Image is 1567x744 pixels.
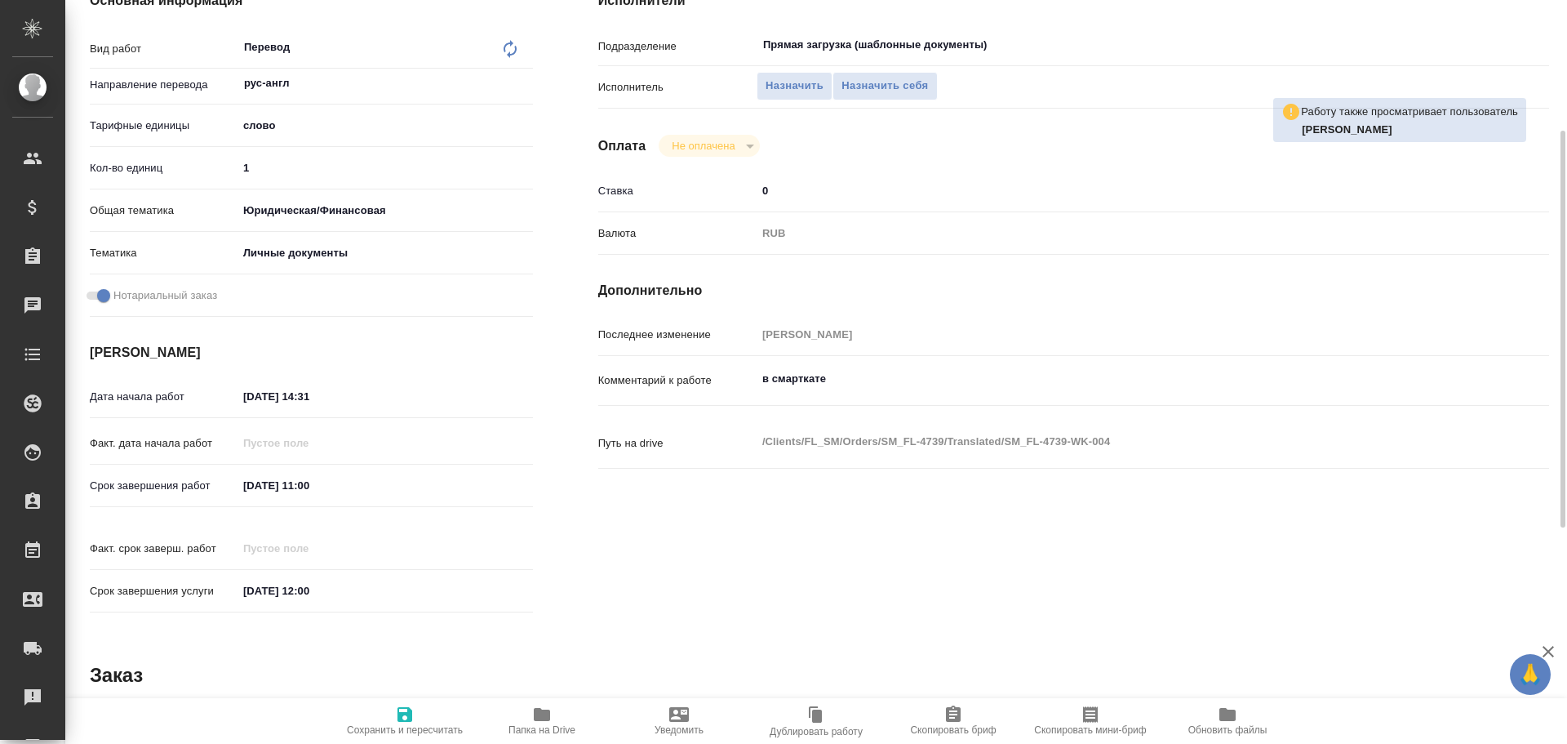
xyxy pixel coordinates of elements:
[655,724,704,736] span: Уведомить
[90,583,237,599] p: Срок завершения услуги
[598,327,757,343] p: Последнее изменение
[336,698,473,744] button: Сохранить и пересчитать
[237,431,380,455] input: Пустое поле
[1302,123,1392,136] b: [PERSON_NAME]
[841,77,928,96] span: Назначить себя
[757,72,832,100] button: Назначить
[90,77,237,93] p: Направление перевода
[473,698,610,744] button: Папка на Drive
[598,79,757,96] p: Исполнитель
[598,183,757,199] p: Ставка
[598,225,757,242] p: Валюта
[237,579,380,603] input: ✎ Введи что-нибудь
[770,726,863,737] span: Дублировать работу
[757,428,1470,456] textarea: /Clients/FL_SM/Orders/SM_FL-4739/Translated/SM_FL-4739-WK-004
[237,537,380,560] input: Пустое поле
[90,203,237,219] p: Общая тематика
[659,135,759,157] div: Не оплачена
[90,478,237,494] p: Срок завершения работ
[237,112,533,140] div: слово
[1510,654,1551,695] button: 🙏
[347,724,463,736] span: Сохранить и пересчитать
[757,220,1470,247] div: RUB
[90,160,237,176] p: Кол-во единиц
[757,179,1470,203] input: ✎ Введи что-нибудь
[1301,104,1518,120] p: Работу также просматривает пользователь
[90,389,237,405] p: Дата начала работ
[598,281,1549,301] h4: Дополнительно
[1159,698,1296,744] button: Обновить файлы
[237,239,533,267] div: Личные документы
[598,136,646,156] h4: Оплата
[1034,724,1146,736] span: Скопировать мини-бриф
[237,156,533,180] input: ✎ Введи что-нибудь
[910,724,996,736] span: Скопировать бриф
[832,72,937,100] button: Назначить себя
[885,698,1022,744] button: Скопировать бриф
[1516,657,1544,692] span: 🙏
[90,41,237,57] p: Вид работ
[1022,698,1159,744] button: Скопировать мини-бриф
[598,435,757,452] p: Путь на drive
[237,385,380,408] input: ✎ Введи что-нибудь
[1461,43,1464,47] button: Open
[90,118,237,134] p: Тарифные единицы
[90,245,237,261] p: Тематика
[237,474,380,497] input: ✎ Введи что-нибудь
[508,724,575,736] span: Папка на Drive
[748,698,885,744] button: Дублировать работу
[1188,724,1267,736] span: Обновить файлы
[524,82,527,85] button: Open
[90,343,533,363] h4: [PERSON_NAME]
[610,698,748,744] button: Уведомить
[90,662,143,688] h2: Заказ
[90,541,237,557] p: Факт. срок заверш. работ
[598,38,757,55] p: Подразделение
[113,287,217,304] span: Нотариальный заказ
[766,77,823,96] span: Назначить
[1302,122,1518,138] p: Попова Галина
[757,365,1470,393] textarea: в смарткате
[90,435,237,452] p: Факт. дата начала работ
[237,197,533,225] div: Юридическая/Финансовая
[667,139,739,153] button: Не оплачена
[598,372,757,389] p: Комментарий к работе
[757,323,1470,346] input: Пустое поле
